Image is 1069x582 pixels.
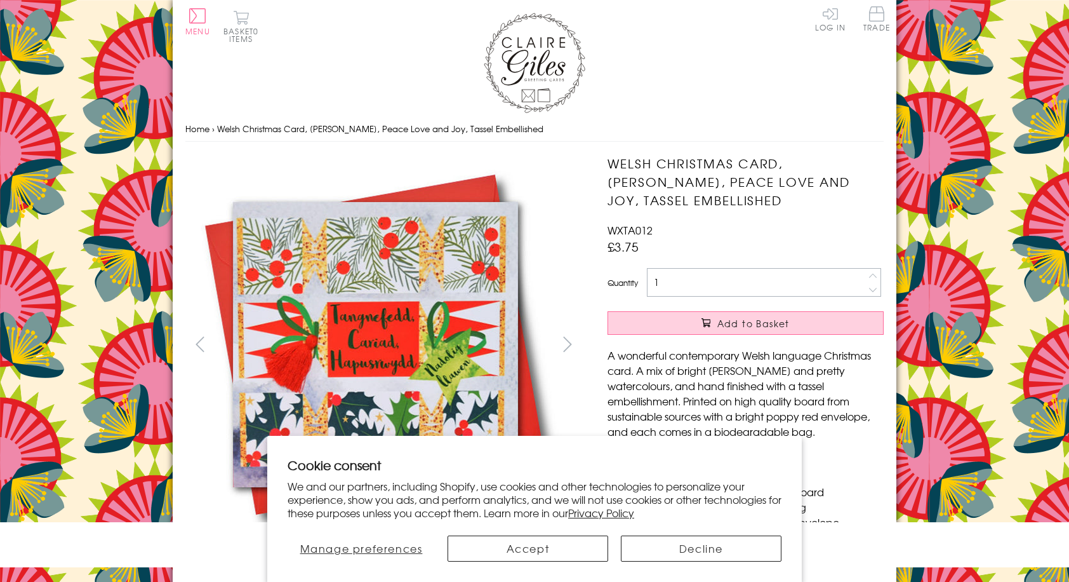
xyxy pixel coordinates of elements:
p: A wonderful contemporary Welsh language Christmas card. A mix of bright [PERSON_NAME] and pretty ... [608,348,884,439]
nav: breadcrumbs [185,116,884,142]
h1: Welsh Christmas Card, [PERSON_NAME], Peace Love and Joy, Tassel Embellished [608,154,884,209]
span: Add to Basket [717,317,790,330]
span: Trade [863,6,890,31]
span: 0 items [229,25,258,44]
a: Home [185,123,209,135]
h2: Cookie consent [288,456,781,474]
button: Menu [185,8,210,35]
span: Welsh Christmas Card, [PERSON_NAME], Peace Love and Joy, Tassel Embellished [217,123,543,135]
a: Privacy Policy [568,505,634,520]
button: Decline [621,536,781,562]
img: Welsh Christmas Card, Nadolig Llawen, Peace Love and Joy, Tassel Embellished [582,154,963,536]
button: prev [185,330,214,358]
span: › [212,123,215,135]
button: next [554,330,582,358]
button: Add to Basket [608,311,884,335]
button: Accept [448,536,608,562]
img: Claire Giles Greetings Cards [484,13,585,113]
a: Log In [815,6,846,31]
span: WXTA012 [608,222,653,238]
span: £3.75 [608,238,639,255]
button: Basket0 items [223,10,258,43]
span: Manage preferences [300,541,423,556]
label: Quantity [608,277,638,288]
p: We and our partners, including Shopify, use cookies and other technologies to personalize your ex... [288,480,781,519]
button: Manage preferences [288,536,435,562]
img: Welsh Christmas Card, Nadolig Llawen, Peace Love and Joy, Tassel Embellished [185,154,566,535]
span: Menu [185,25,210,37]
a: Trade [863,6,890,34]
